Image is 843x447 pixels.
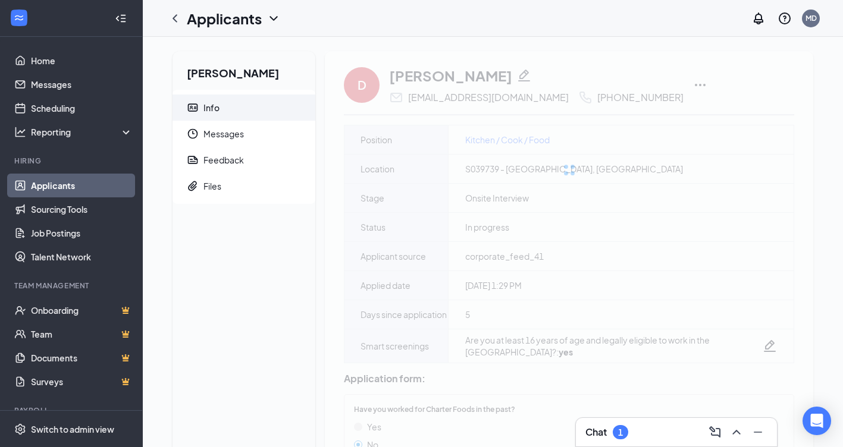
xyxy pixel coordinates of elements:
svg: ComposeMessage [708,425,722,439]
a: OnboardingCrown [31,298,133,322]
svg: ChevronUp [729,425,744,439]
a: TeamCrown [31,322,133,346]
svg: ChevronDown [267,11,281,26]
div: MD [806,13,817,23]
a: DocumentsCrown [31,346,133,370]
a: SurveysCrown [31,370,133,394]
a: Messages [31,73,133,96]
svg: QuestionInfo [778,11,792,26]
svg: Collapse [115,12,127,24]
div: Payroll [14,405,130,415]
a: Home [31,49,133,73]
div: Team Management [14,281,130,291]
svg: Clock [187,128,199,140]
div: Hiring [14,156,130,166]
svg: Minimize [751,425,765,439]
svg: Notifications [751,11,766,26]
a: Job Postings [31,221,133,245]
a: ClockMessages [173,121,315,147]
svg: Paperclip [187,180,199,192]
svg: Analysis [14,126,26,138]
div: 1 [618,427,623,437]
a: ReportFeedback [173,147,315,173]
div: Feedback [203,154,244,166]
h3: Chat [585,426,607,439]
svg: Report [187,154,199,166]
div: Info [203,102,220,114]
a: Applicants [31,174,133,197]
svg: Settings [14,423,26,435]
a: PaperclipFiles [173,173,315,199]
svg: WorkstreamLogo [13,12,25,24]
div: Files [203,180,221,192]
svg: ContactCard [187,102,199,114]
button: ChevronUp [727,423,746,442]
a: Talent Network [31,245,133,269]
h1: Applicants [187,8,262,29]
svg: ChevronLeft [168,11,182,26]
a: ContactCardInfo [173,95,315,121]
h2: [PERSON_NAME] [173,51,315,90]
a: Scheduling [31,96,133,120]
a: Sourcing Tools [31,197,133,221]
div: Switch to admin view [31,423,114,435]
div: Open Intercom Messenger [803,407,831,435]
button: Minimize [748,423,767,442]
div: Reporting [31,126,133,138]
button: ComposeMessage [706,423,725,442]
span: Messages [203,121,306,147]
